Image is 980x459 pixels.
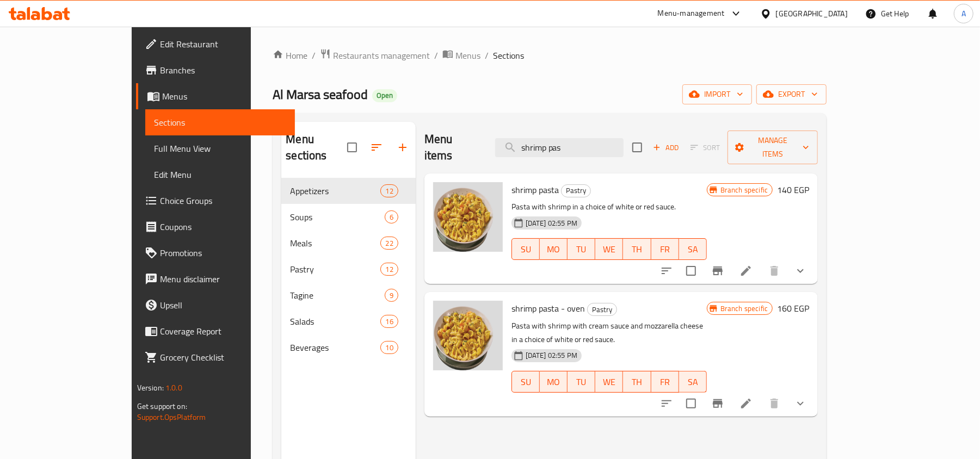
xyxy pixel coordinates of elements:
[385,212,398,222] span: 6
[290,210,384,224] span: Soups
[961,8,966,20] span: A
[544,241,563,257] span: MO
[654,390,680,417] button: sort-choices
[716,303,772,314] span: Branch specific
[777,182,809,197] h6: 140 EGP
[333,49,430,62] span: Restaurants management
[160,325,287,338] span: Coverage Report
[495,138,624,157] input: search
[680,392,702,415] span: Select to update
[160,194,287,207] span: Choice Groups
[511,200,707,214] p: Pasta with shrimp in a choice of white or red sauce.
[521,218,582,228] span: [DATE] 02:55 PM
[572,374,591,390] span: TU
[273,82,368,107] span: Al Marsa seafood
[540,238,568,260] button: MO
[683,139,728,156] span: Select section first
[649,139,683,156] span: Add item
[761,258,787,284] button: delete
[587,303,617,316] div: Pastry
[381,186,397,196] span: 12
[561,184,591,197] div: Pastry
[736,134,810,161] span: Manage items
[588,303,617,316] span: Pastry
[511,319,707,346] p: Pasta with shrimp with cream sauce and mozzarella cheese in a choice of white or red sauce.
[623,238,651,260] button: TH
[682,84,752,104] button: import
[281,334,415,361] div: Beverages10
[739,264,753,277] a: Edit menu item
[544,374,563,390] span: MO
[626,136,649,159] span: Select section
[385,210,398,224] div: items
[381,343,397,353] span: 10
[794,264,807,277] svg: Show Choices
[511,300,585,317] span: shrimp pasta - oven
[679,238,707,260] button: SA
[381,264,397,275] span: 12
[623,371,651,393] button: TH
[137,410,206,424] a: Support.OpsPlatform
[136,83,295,109] a: Menus
[136,292,295,318] a: Upsell
[381,238,397,249] span: 22
[372,91,397,100] span: Open
[511,238,540,260] button: SU
[380,315,398,328] div: items
[145,162,295,188] a: Edit Menu
[281,173,415,365] nav: Menu sections
[627,374,646,390] span: TH
[137,381,164,395] span: Version:
[312,49,316,62] li: /
[290,263,380,276] div: Pastry
[521,350,582,361] span: [DATE] 02:55 PM
[562,184,590,197] span: Pastry
[455,49,480,62] span: Menus
[136,31,295,57] a: Edit Restaurant
[516,374,535,390] span: SU
[649,139,683,156] button: Add
[679,371,707,393] button: SA
[160,246,287,259] span: Promotions
[658,7,725,20] div: Menu-management
[705,258,731,284] button: Branch-specific-item
[290,237,380,250] span: Meals
[290,341,380,354] span: Beverages
[154,116,287,129] span: Sections
[160,64,287,77] span: Branches
[290,184,380,197] span: Appetizers
[160,220,287,233] span: Coupons
[595,238,623,260] button: WE
[777,301,809,316] h6: 160 EGP
[651,371,679,393] button: FR
[787,390,813,417] button: show more
[380,341,398,354] div: items
[136,240,295,266] a: Promotions
[165,381,182,395] span: 1.0.0
[281,178,415,204] div: Appetizers12
[145,135,295,162] a: Full Menu View
[281,308,415,334] div: Salads16
[385,289,398,302] div: items
[160,351,287,364] span: Grocery Checklist
[756,84,827,104] button: export
[600,241,619,257] span: WE
[380,237,398,250] div: items
[680,259,702,282] span: Select to update
[485,49,489,62] li: /
[433,182,503,252] img: shrimp pasta
[568,371,595,393] button: TU
[273,48,827,63] nav: breadcrumb
[595,371,623,393] button: WE
[568,238,595,260] button: TU
[154,168,287,181] span: Edit Menu
[160,38,287,51] span: Edit Restaurant
[286,131,347,164] h2: Menu sections
[136,344,295,370] a: Grocery Checklist
[511,182,559,198] span: shrimp pasta
[776,8,848,20] div: [GEOGRAPHIC_DATA]
[290,289,384,302] div: Tagine
[794,397,807,410] svg: Show Choices
[654,258,680,284] button: sort-choices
